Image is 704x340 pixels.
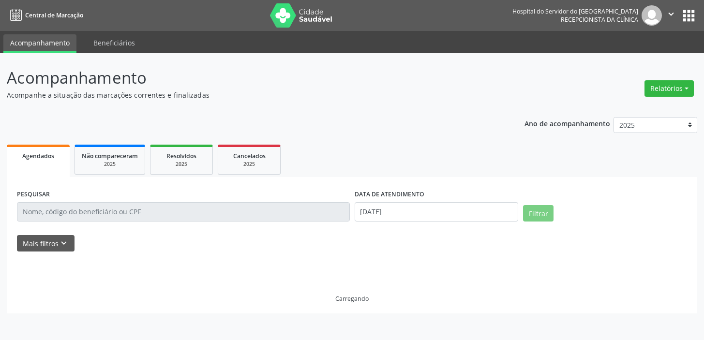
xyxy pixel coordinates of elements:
div: Hospital do Servidor do [GEOGRAPHIC_DATA] [512,7,638,15]
p: Acompanhamento [7,66,490,90]
p: Acompanhe a situação das marcações correntes e finalizadas [7,90,490,100]
div: 2025 [225,161,273,168]
div: 2025 [157,161,206,168]
label: PESQUISAR [17,187,50,202]
button: apps [680,7,697,24]
input: Nome, código do beneficiário ou CPF [17,202,350,222]
span: Resolvidos [166,152,196,160]
button: Mais filtroskeyboard_arrow_down [17,235,75,252]
a: Acompanhamento [3,34,76,53]
button:  [662,5,680,26]
input: Selecione um intervalo [355,202,519,222]
img: img [642,5,662,26]
span: Agendados [22,152,54,160]
span: Não compareceram [82,152,138,160]
label: DATA DE ATENDIMENTO [355,187,424,202]
a: Central de Marcação [7,7,83,23]
span: Central de Marcação [25,11,83,19]
span: Cancelados [233,152,266,160]
p: Ano de acompanhamento [524,117,610,129]
a: Beneficiários [87,34,142,51]
i:  [666,9,676,19]
button: Filtrar [523,205,554,222]
span: Recepcionista da clínica [561,15,638,24]
div: Carregando [335,295,369,303]
button: Relatórios [644,80,694,97]
i: keyboard_arrow_down [59,238,69,249]
div: 2025 [82,161,138,168]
